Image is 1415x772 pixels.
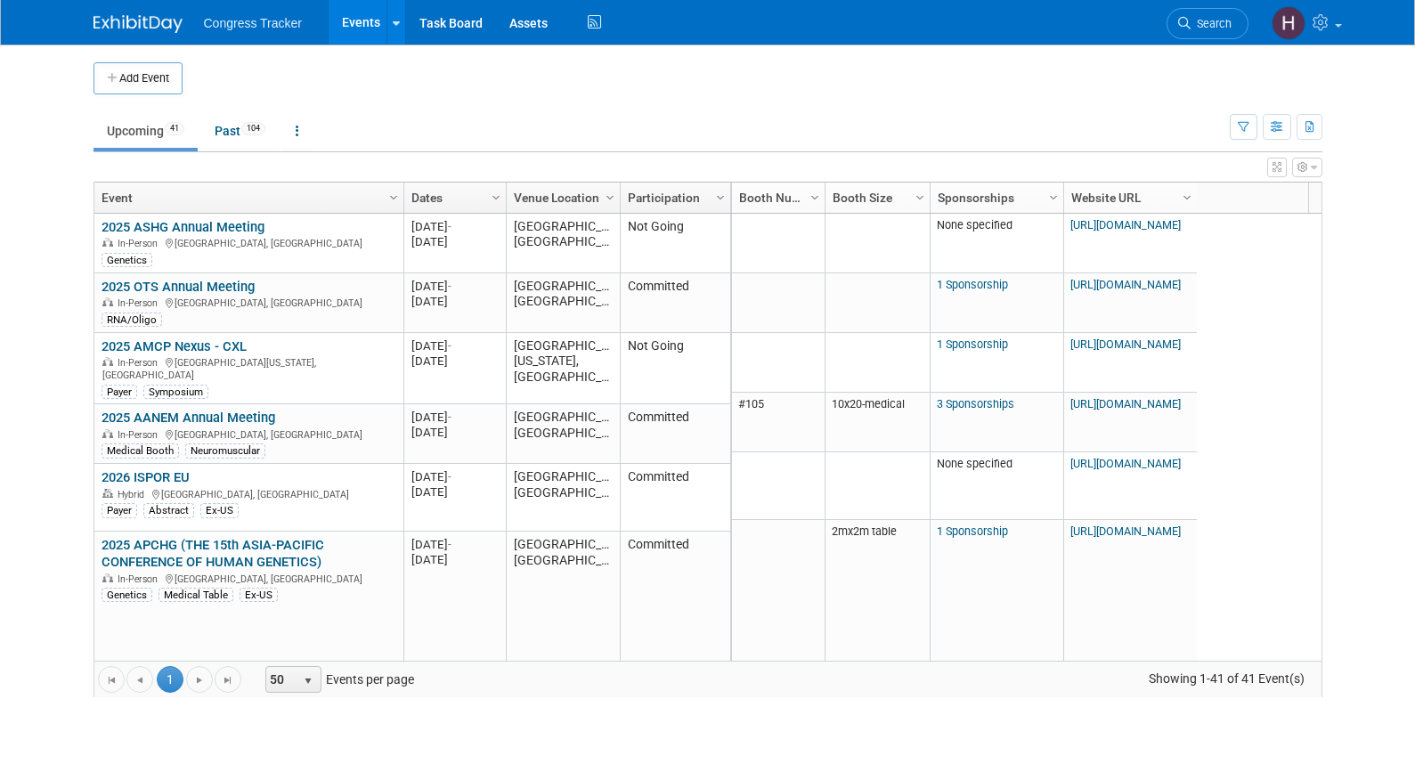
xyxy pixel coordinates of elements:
div: [DATE] [411,469,498,484]
div: RNA/Oligo [102,313,162,327]
td: Committed [620,532,730,700]
a: Go to the last page [215,666,241,693]
button: Add Event [94,62,183,94]
div: Genetics [102,588,152,602]
img: Heather Jones [1272,6,1305,40]
span: In-Person [118,429,163,441]
a: Go to the previous page [126,666,153,693]
div: [DATE] [411,484,498,500]
a: Upcoming41 [94,114,198,148]
a: [URL][DOMAIN_NAME] [1070,337,1181,351]
a: Search [1167,8,1248,39]
span: - [448,538,451,551]
div: [DATE] [411,425,498,440]
div: Neuromuscular [185,443,265,458]
a: Participation [628,183,719,213]
a: Sponsorships [938,183,1052,213]
span: 41 [165,122,184,135]
td: [GEOGRAPHIC_DATA], [GEOGRAPHIC_DATA] [506,532,620,700]
div: Genetics [102,253,152,267]
a: [URL][DOMAIN_NAME] [1070,524,1181,538]
a: Column Settings [711,183,730,209]
span: Go to the next page [192,673,207,687]
td: 10x20-medical [825,393,930,452]
span: None specified [937,218,1012,232]
img: In-Person Event [102,429,113,438]
a: Event [102,183,392,213]
span: - [448,410,451,424]
a: Column Settings [1177,183,1197,209]
span: In-Person [118,297,163,309]
a: 2025 AANEM Annual Meeting [102,410,275,426]
div: [GEOGRAPHIC_DATA], [GEOGRAPHIC_DATA] [102,235,395,250]
span: - [448,470,451,484]
td: [GEOGRAPHIC_DATA][US_STATE], [GEOGRAPHIC_DATA] [506,333,620,404]
div: Ex-US [240,588,278,602]
td: [GEOGRAPHIC_DATA], [GEOGRAPHIC_DATA] [506,464,620,532]
td: [GEOGRAPHIC_DATA], [GEOGRAPHIC_DATA] [506,273,620,333]
div: [DATE] [411,537,498,552]
a: Booth Size [833,183,918,213]
div: Symposium [143,385,208,399]
span: - [448,220,451,233]
div: [DATE] [411,234,498,249]
a: Column Settings [910,183,930,209]
div: [DATE] [411,279,498,294]
img: Hybrid Event [102,489,113,498]
a: [URL][DOMAIN_NAME] [1070,218,1181,232]
div: [DATE] [411,410,498,425]
span: Column Settings [913,191,927,205]
a: 1 Sponsorship [937,337,1008,351]
span: Hybrid [118,489,150,500]
td: Committed [620,273,730,333]
div: [DATE] [411,294,498,309]
span: Go to the last page [221,673,235,687]
td: [GEOGRAPHIC_DATA], [GEOGRAPHIC_DATA] [506,214,620,273]
img: ExhibitDay [94,15,183,33]
a: Column Settings [1044,183,1063,209]
td: Not Going [620,214,730,273]
a: 1 Sponsorship [937,524,1008,538]
div: [DATE] [411,219,498,234]
td: [GEOGRAPHIC_DATA], [GEOGRAPHIC_DATA] [506,404,620,464]
a: 3 Sponsorships [937,397,1014,410]
td: #105 [732,393,825,452]
span: Column Settings [603,191,617,205]
a: 2025 OTS Annual Meeting [102,279,255,295]
span: Showing 1-41 of 41 Event(s) [1132,666,1321,691]
a: Past104 [201,114,279,148]
span: Go to the previous page [133,673,147,687]
span: 50 [266,667,297,692]
span: Search [1191,17,1232,30]
div: [DATE] [411,353,498,369]
span: - [448,280,451,293]
a: [URL][DOMAIN_NAME] [1070,457,1181,470]
div: [GEOGRAPHIC_DATA], [GEOGRAPHIC_DATA] [102,427,395,442]
a: 2025 ASHG Annual Meeting [102,219,264,235]
span: In-Person [118,238,163,249]
span: Column Settings [713,191,728,205]
div: [GEOGRAPHIC_DATA], [GEOGRAPHIC_DATA] [102,486,395,501]
a: Website URL [1071,183,1185,213]
a: Venue Location [514,183,608,213]
span: In-Person [118,357,163,369]
td: Not Going [620,333,730,404]
a: [URL][DOMAIN_NAME] [1070,397,1181,410]
a: 2025 AMCP Nexus - CXL [102,338,247,354]
a: Column Settings [486,183,506,209]
img: In-Person Event [102,238,113,247]
span: In-Person [118,573,163,585]
span: Column Settings [489,191,503,205]
img: In-Person Event [102,573,113,582]
img: In-Person Event [102,297,113,306]
td: Committed [620,404,730,464]
a: [URL][DOMAIN_NAME] [1070,278,1181,291]
span: select [301,674,315,688]
a: Go to the first page [98,666,125,693]
td: 2mx2m table [825,520,930,688]
span: Congress Tracker [204,16,302,30]
a: Column Settings [600,183,620,209]
div: [DATE] [411,338,498,353]
div: Ex-US [200,503,239,517]
a: Column Settings [805,183,825,209]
